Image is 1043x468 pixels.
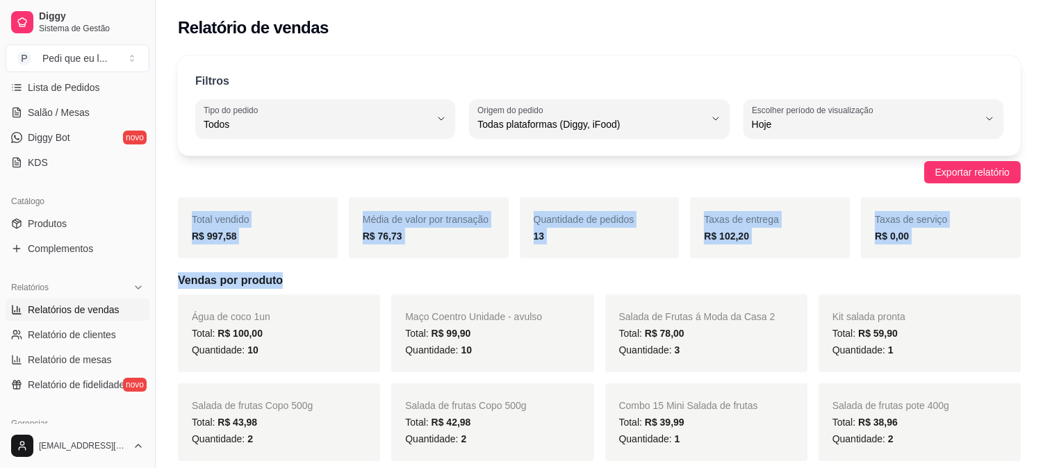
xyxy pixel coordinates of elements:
[363,231,402,242] strong: R$ 76,73
[675,344,680,356] span: 3
[192,328,263,339] span: Total:
[832,344,894,356] span: Quantidade:
[217,328,263,339] span: R$ 100,00
[204,117,430,131] span: Todos
[619,344,680,356] span: Quantidade:
[832,433,894,444] span: Quantidade:
[17,51,31,65] span: P
[752,117,978,131] span: Hoje
[178,17,329,39] h2: Relatório de vendas
[39,23,144,34] span: Sistema de Gestão
[363,214,488,225] span: Média de valor por transação
[6,101,149,124] a: Salão / Mesas
[888,433,894,444] span: 2
[6,299,149,321] a: Relatórios de vendas
[832,417,898,428] span: Total:
[405,344,472,356] span: Quantidade:
[28,328,116,342] span: Relatório de clientes
[744,99,1003,138] button: Escolher período de visualizaçãoHoje
[195,99,455,138] button: Tipo do pedidoTodos
[11,282,49,293] span: Relatórios
[858,328,898,339] span: R$ 59,90
[405,417,470,428] span: Total:
[832,400,949,411] span: Salada de frutas pote 400g
[42,51,107,65] div: Pedi que eu l ...
[704,214,778,225] span: Taxas de entrega
[178,272,1021,289] h5: Vendas por produto
[924,161,1021,183] button: Exportar relatório
[619,433,680,444] span: Quantidade:
[477,104,548,116] label: Origem do pedido
[192,344,258,356] span: Quantidade:
[6,151,149,174] a: KDS
[461,433,466,444] span: 2
[645,417,684,428] span: R$ 39,99
[832,328,898,339] span: Total:
[6,190,149,212] div: Catálogo
[28,353,112,367] span: Relatório de mesas
[28,378,124,392] span: Relatório de fidelidade
[39,10,144,23] span: Diggy
[28,81,100,94] span: Lista de Pedidos
[192,214,249,225] span: Total vendido
[469,99,729,138] button: Origem do pedidoTodas plataformas (Diggy, iFood)
[192,417,257,428] span: Total:
[192,433,253,444] span: Quantidade:
[534,231,545,242] strong: 13
[6,429,149,462] button: [EMAIL_ADDRESS][DOMAIN_NAME]
[192,400,313,411] span: Salada de frutas Copo 500g
[858,417,898,428] span: R$ 38,96
[6,126,149,149] a: Diggy Botnovo
[675,433,680,444] span: 1
[534,214,634,225] span: Quantidade de pedidos
[28,106,90,119] span: Salão / Mesas
[6,212,149,235] a: Produtos
[888,344,894,356] span: 1
[204,104,263,116] label: Tipo do pedido
[6,374,149,396] a: Relatório de fidelidadenovo
[192,231,237,242] strong: R$ 997,58
[432,328,471,339] span: R$ 99,90
[875,214,947,225] span: Taxas de serviço
[6,237,149,260] a: Complementos
[6,412,149,435] div: Gerenciar
[39,440,127,451] span: [EMAIL_ADDRESS][DOMAIN_NAME]
[28,156,48,169] span: KDS
[28,131,70,144] span: Diggy Bot
[28,217,67,231] span: Produtos
[405,311,542,322] span: Maço Coentro Unidade - avulso
[28,303,120,317] span: Relatórios de vendas
[832,311,905,322] span: Kit salada pronta
[477,117,704,131] span: Todas plataformas (Diggy, iFood)
[6,76,149,99] a: Lista de Pedidos
[619,417,684,428] span: Total:
[935,165,1010,180] span: Exportar relatório
[195,73,229,90] p: Filtros
[6,6,149,39] a: DiggySistema de Gestão
[619,400,758,411] span: Combo 15 Mini Salada de frutas
[645,328,684,339] span: R$ 78,00
[875,231,909,242] strong: R$ 0,00
[432,417,471,428] span: R$ 42,98
[405,328,470,339] span: Total:
[247,344,258,356] span: 10
[405,433,466,444] span: Quantidade:
[704,231,749,242] strong: R$ 102,20
[461,344,472,356] span: 10
[247,433,253,444] span: 2
[28,242,93,256] span: Complementos
[6,324,149,346] a: Relatório de clientes
[6,44,149,72] button: Select a team
[752,104,878,116] label: Escolher período de visualização
[217,417,257,428] span: R$ 43,98
[619,311,775,322] span: Salada de Frutas á Moda da Casa 2
[192,311,270,322] span: Água de coco 1un
[6,349,149,371] a: Relatório de mesas
[405,400,526,411] span: Salada de frutas Copo 500g
[619,328,684,339] span: Total:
